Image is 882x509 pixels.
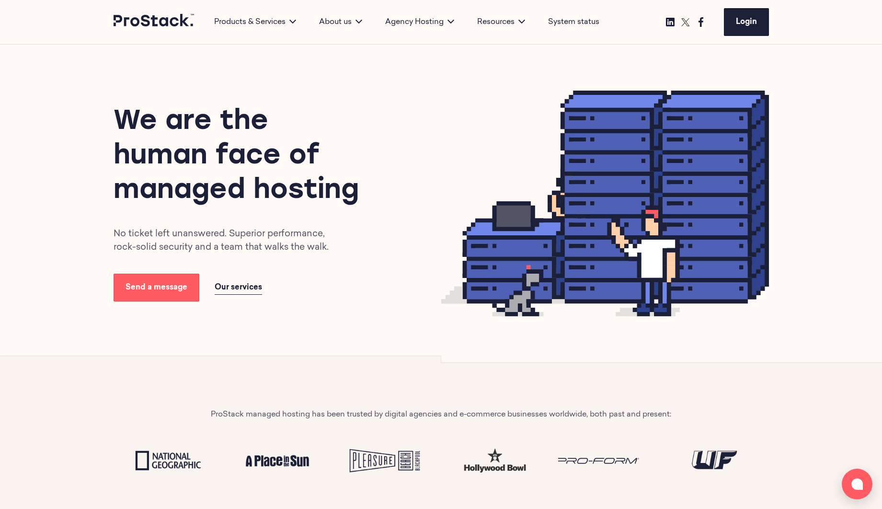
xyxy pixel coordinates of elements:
img: A place in the sun Logo [230,443,324,478]
div: Products & Services [203,16,308,28]
span: Login [736,18,757,26]
img: Pleasure Beach Logo [340,443,434,478]
span: Send a message [126,284,187,291]
a: Our services [215,281,262,295]
a: System status [548,16,599,28]
span: Our services [215,284,262,291]
p: ProStack managed hosting has been trusted by digital agencies and e-commerce businesses worldwide... [211,409,671,420]
img: test-hw.png [449,444,543,477]
img: Proform Logo [558,443,652,478]
div: Resources [466,16,537,28]
img: National Geographic Logo [121,443,215,478]
a: Login [724,8,769,36]
a: Prostack logo [114,14,195,30]
div: Agency Hosting [374,16,466,28]
p: No ticket left unanswered. Superior performance, rock-solid security and a team that walks the walk. [114,228,340,254]
img: UF Logo [667,443,761,478]
h1: We are the human face of managed hosting [114,105,365,208]
div: About us [308,16,374,28]
button: Open chat window [842,469,872,499]
a: Send a message [114,274,199,301]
